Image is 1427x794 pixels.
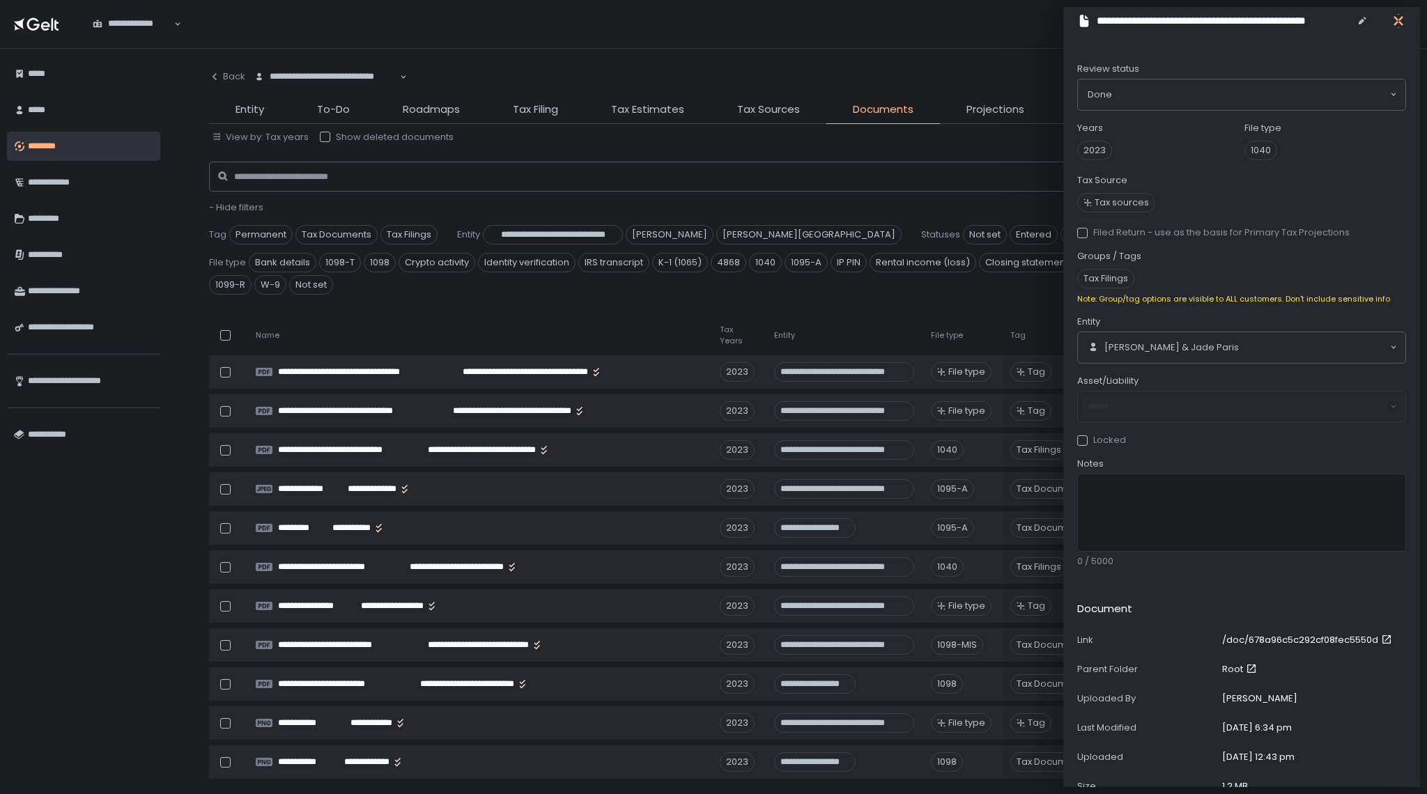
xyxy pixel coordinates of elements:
span: File type [948,600,985,612]
div: 1.2 MB [1222,780,1248,793]
span: Projections [966,102,1024,118]
a: /doc/678a96c5c292cf08fec5550d [1222,634,1395,646]
input: Search for option [1112,88,1389,102]
div: Search for option [84,10,181,39]
div: Size [1077,780,1217,793]
span: Notes [1077,458,1104,470]
span: Done [1088,88,1112,102]
span: Tax Documents [1010,752,1093,772]
span: Name [256,330,279,341]
span: Statuses [921,228,960,241]
span: Documents [853,102,913,118]
label: Tax Source [1077,174,1127,187]
span: File type [948,405,985,417]
span: IRS transcript [578,253,649,272]
h2: Document [1077,601,1132,617]
div: 2023 [720,479,755,499]
span: Entity [774,330,795,341]
div: 2023 [720,401,755,421]
span: File type [209,256,246,269]
span: Tag [1028,717,1045,729]
button: - Hide filters [209,201,263,214]
div: 1040 [931,440,964,460]
div: 1040 [931,557,964,577]
span: Roadmaps [403,102,460,118]
span: File type [948,717,985,729]
div: 2023 [720,440,755,460]
span: Tax sources [1095,196,1149,209]
span: Tax Documents [1010,674,1093,694]
span: Tag [1028,600,1045,612]
span: 1040 [749,253,782,272]
span: 2023 [1077,141,1112,160]
span: [PERSON_NAME][GEOGRAPHIC_DATA] [716,225,902,244]
span: W-9 [254,275,286,295]
span: Crypto activity [399,253,475,272]
span: Tag [1028,405,1045,417]
input: Search for option [93,30,173,44]
span: Review status [1077,63,1139,75]
span: Tax Estimates [611,102,684,118]
span: File type [948,366,985,378]
span: Tax Filing [513,102,558,118]
span: Duplicate [1060,225,1116,244]
div: 2023 [720,518,755,538]
span: Tax Documents [1010,479,1093,499]
span: Tax Documents [1010,635,1093,655]
button: Back [209,63,245,91]
div: 1095-A [931,479,974,499]
span: Not set [289,275,333,295]
label: Groups / Tags [1077,250,1141,263]
div: Back [209,70,245,83]
div: Uploaded By [1077,692,1217,705]
div: 2023 [720,713,755,733]
div: Parent Folder [1077,663,1217,676]
span: Tax Sources [737,102,800,118]
div: Uploaded [1077,751,1217,763]
div: 1098-MIS [931,635,983,655]
span: 4868 [711,253,746,272]
span: Entered [1010,225,1058,244]
div: 2023 [720,596,755,616]
div: Search for option [1078,79,1405,110]
div: 2023 [720,635,755,655]
button: View by: Tax years [212,131,309,143]
span: [PERSON_NAME] & Jade Paris [1104,341,1239,354]
div: 2023 [720,557,755,577]
span: Bank details [249,253,316,272]
span: Tag [1010,330,1026,341]
div: 1098 [931,674,963,694]
div: Search for option [1078,332,1405,363]
div: 2023 [720,674,755,694]
span: Entity [236,102,264,118]
span: Identity verification [478,253,576,272]
span: 1098-T [319,253,361,272]
span: Entity [1077,316,1100,328]
label: File type [1244,122,1281,134]
span: Entity [457,228,480,241]
span: [PERSON_NAME] [626,225,713,244]
span: To-Do [317,102,350,118]
div: Link [1077,634,1217,646]
span: Rental income (loss) [870,253,976,272]
span: Tax Filings [1010,557,1067,577]
div: 2023 [720,362,755,382]
input: Search for option [1239,341,1389,355]
span: Tax Filings [1077,269,1134,288]
span: 1095-A [785,253,828,272]
div: [DATE] 6:34 pm [1222,722,1292,734]
span: K-1 (1065) [652,253,708,272]
div: 1098 [931,752,963,772]
label: Years [1077,122,1103,134]
span: Tag [209,228,226,241]
span: Tag [1028,366,1045,378]
span: Tax Filings [380,225,438,244]
span: 1098 [364,253,396,272]
div: 2023 [720,752,755,772]
span: Tax Documents [295,225,378,244]
div: Search for option [245,63,407,92]
span: 1099-R [209,275,252,295]
div: [DATE] 12:43 pm [1222,751,1295,763]
div: 0 / 5000 [1077,555,1406,568]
